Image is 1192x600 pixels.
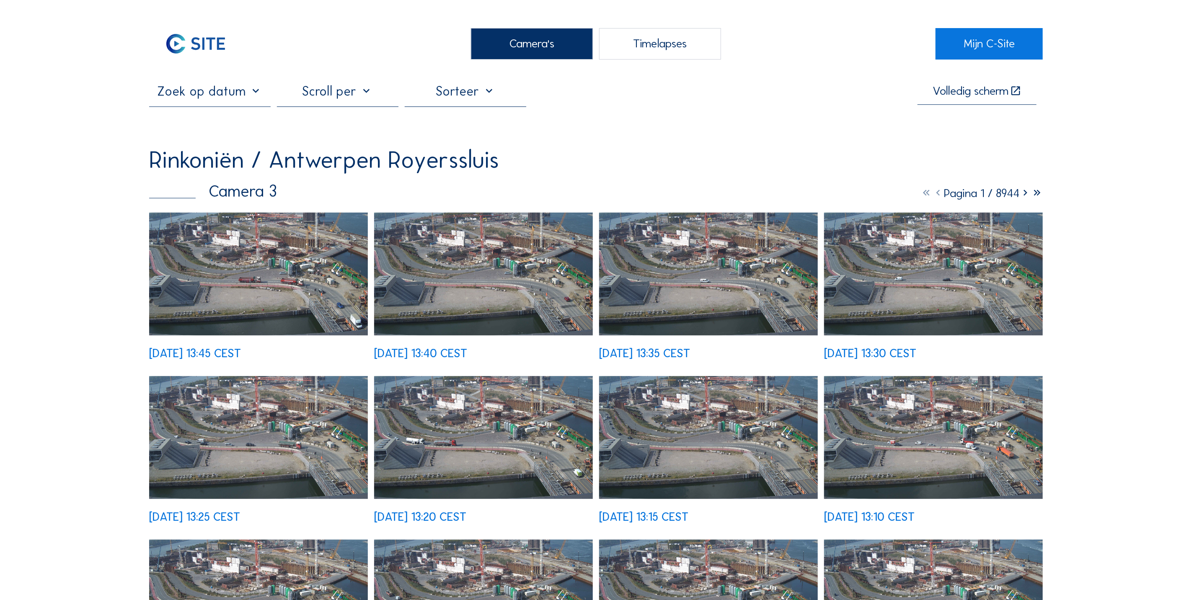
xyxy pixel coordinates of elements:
[149,183,277,199] div: Camera 3
[149,28,243,60] img: C-SITE Logo
[149,348,241,359] div: [DATE] 13:45 CEST
[149,83,271,99] input: Zoek op datum 󰅀
[824,376,1043,499] img: image_53484742
[149,148,499,172] div: Rinkoniën / Antwerpen Royerssluis
[149,376,368,499] img: image_53485132
[374,376,593,499] img: image_53485072
[599,28,721,60] div: Timelapses
[599,348,690,359] div: [DATE] 13:35 CEST
[824,213,1043,336] img: image_53485290
[149,213,368,336] img: image_53485754
[599,213,818,336] img: image_53485441
[599,511,688,523] div: [DATE] 13:15 CEST
[471,28,592,60] div: Camera's
[599,376,818,499] img: image_53484890
[824,511,915,523] div: [DATE] 13:10 CEST
[933,85,1008,97] div: Volledig scherm
[936,28,1043,60] a: Mijn C-Site
[149,511,240,523] div: [DATE] 13:25 CEST
[374,213,593,336] img: image_53485593
[824,348,916,359] div: [DATE] 13:30 CEST
[149,28,256,60] a: C-SITE Logo
[374,348,467,359] div: [DATE] 13:40 CEST
[944,186,1019,200] span: Pagina 1 / 8944
[374,511,466,523] div: [DATE] 13:20 CEST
